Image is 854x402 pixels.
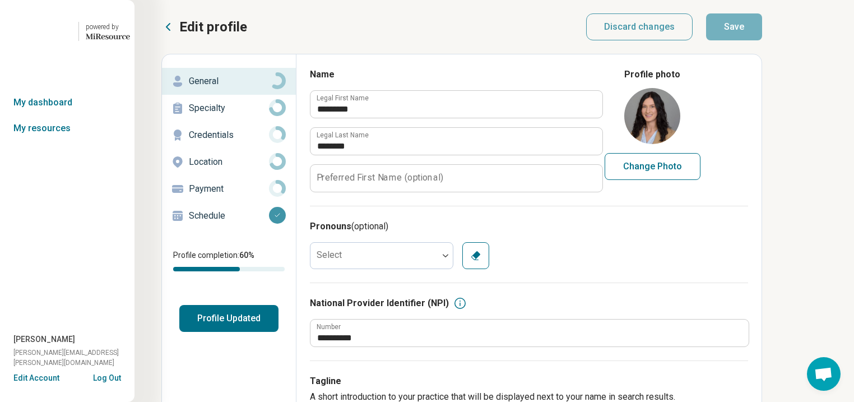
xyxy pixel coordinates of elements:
[189,128,269,142] p: Credentials
[310,220,748,233] h3: Pronouns
[317,95,369,101] label: Legal First Name
[93,372,121,381] button: Log Out
[179,18,247,36] p: Edit profile
[239,251,254,260] span: 60 %
[317,324,341,330] label: Number
[807,357,841,391] div: Open chat
[4,18,72,45] img: Geode Health
[310,297,449,310] h3: National Provider Identifier (NPI)
[586,13,693,40] button: Discard changes
[13,334,75,345] span: [PERSON_NAME]
[624,88,680,144] img: avatar image
[162,175,296,202] a: Payment
[13,372,59,384] button: Edit Account
[162,122,296,149] a: Credentials
[179,305,279,332] button: Profile Updated
[310,68,602,81] h3: Name
[161,18,247,36] button: Edit profile
[310,375,748,388] h3: Tagline
[317,249,342,260] label: Select
[624,68,680,81] legend: Profile photo
[189,182,269,196] p: Payment
[189,101,269,115] p: Specialty
[189,209,269,223] p: Schedule
[706,13,762,40] button: Save
[86,22,130,32] div: powered by
[173,267,285,271] div: Profile completion
[317,173,443,182] label: Preferred First Name (optional)
[162,243,296,278] div: Profile completion:
[189,75,269,88] p: General
[162,149,296,175] a: Location
[162,202,296,229] a: Schedule
[317,132,369,138] label: Legal Last Name
[4,18,130,45] a: Geode Healthpowered by
[605,153,700,180] button: Change Photo
[162,68,296,95] a: General
[189,155,269,169] p: Location
[13,348,134,368] span: [PERSON_NAME][EMAIL_ADDRESS][PERSON_NAME][DOMAIN_NAME]
[162,95,296,122] a: Specialty
[351,221,388,232] span: (optional)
